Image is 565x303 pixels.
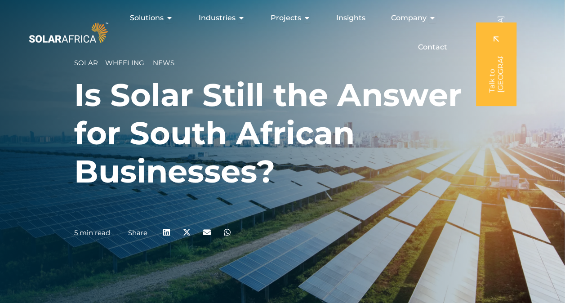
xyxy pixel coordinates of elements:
[391,13,427,23] span: Company
[128,228,147,237] a: Share
[177,222,197,242] div: Share on x-twitter
[488,45,505,92] h5: Talk to [GEOGRAPHIC_DATA]
[74,229,110,237] p: 5 min read
[271,13,301,23] span: Projects
[156,222,177,242] div: Share on linkedin
[418,42,447,53] a: Contact
[197,222,217,242] div: Share on email
[199,13,236,23] span: Industries
[110,9,454,56] div: Menu Toggle
[217,222,237,242] div: Share on whatsapp
[130,13,164,23] span: Solutions
[336,13,365,23] a: Insights
[110,9,454,56] nav: Menu
[74,76,491,191] h1: Is Solar Still the Answer for South African Businesses?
